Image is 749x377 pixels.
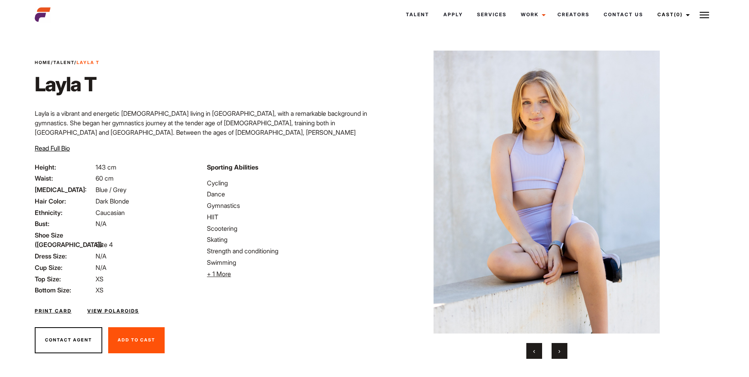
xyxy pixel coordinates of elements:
h1: Layla T [35,72,99,96]
span: Read Full Bio [35,144,70,152]
span: Size 4 [96,241,113,249]
a: Services [470,4,514,25]
a: Cast(0) [650,4,695,25]
a: Talent [53,60,74,65]
span: 143 cm [96,163,116,171]
span: Cup Size: [35,263,94,272]
img: Burger icon [700,10,709,20]
span: Shoe Size ([GEOGRAPHIC_DATA]): [35,230,94,249]
span: + 1 More [207,270,231,278]
span: N/A [96,220,107,228]
li: Cycling [207,178,370,188]
span: XS [96,286,103,294]
span: (0) [674,11,683,17]
li: Strength and conditioning [207,246,370,256]
span: Previous [533,347,535,355]
a: Talent [399,4,436,25]
li: Dance [207,189,370,199]
a: Home [35,60,51,65]
button: Read Full Bio [35,143,70,153]
li: HIIT [207,212,370,222]
span: XS [96,275,103,283]
span: Height: [35,162,94,172]
span: Hair Color: [35,196,94,206]
button: Contact Agent [35,327,102,353]
span: Bottom Size: [35,285,94,295]
img: cropped-aefm-brand-fav-22-square.png [35,7,51,23]
span: N/A [96,264,107,271]
span: Dress Size: [35,251,94,261]
span: Top Size: [35,274,94,284]
li: Swimming [207,258,370,267]
a: View Polaroids [87,307,139,315]
span: Add To Cast [118,337,155,343]
span: N/A [96,252,107,260]
strong: Layla T [77,60,99,65]
img: adada [393,51,700,334]
li: Gymnastics [207,201,370,210]
button: Add To Cast [108,327,165,353]
li: Skating [207,235,370,244]
span: Dark Blonde [96,197,129,205]
span: Caucasian [96,209,125,217]
strong: Sporting Abilities [207,163,258,171]
a: Creators [550,4,597,25]
a: Print Card [35,307,71,315]
a: Contact Us [597,4,650,25]
span: Bust: [35,219,94,228]
p: Layla is a vibrant and energetic [DEMOGRAPHIC_DATA] living in [GEOGRAPHIC_DATA], with a remarkabl... [35,109,370,166]
span: Ethnicity: [35,208,94,217]
span: / / [35,59,99,66]
a: Work [514,4,550,25]
li: Scootering [207,224,370,233]
a: Apply [436,4,470,25]
span: Waist: [35,173,94,183]
span: [MEDICAL_DATA]: [35,185,94,194]
span: Next [558,347,560,355]
span: 60 cm [96,174,114,182]
span: Blue / Grey [96,186,126,194]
